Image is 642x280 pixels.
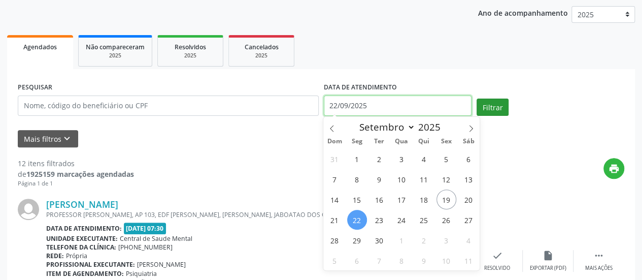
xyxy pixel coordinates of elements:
span: Setembro 11, 2025 [414,169,434,189]
span: [DATE] 07:30 [124,223,166,234]
span: Ter [368,138,390,145]
img: img [18,199,39,220]
span: [PHONE_NUMBER] [118,243,173,252]
span: Setembro 15, 2025 [347,190,367,209]
span: Setembro 20, 2025 [459,190,479,209]
span: Setembro 10, 2025 [392,169,412,189]
span: Setembro 8, 2025 [347,169,367,189]
b: Data de atendimento: [46,224,122,233]
span: Outubro 7, 2025 [369,251,389,270]
input: Nome, código do beneficiário ou CPF [18,96,319,116]
span: Outubro 1, 2025 [392,230,412,250]
span: Setembro 23, 2025 [369,210,389,230]
b: Unidade executante: [46,234,118,243]
i: print [609,163,620,174]
span: Setembro 6, 2025 [459,149,479,169]
span: Outubro 6, 2025 [347,251,367,270]
span: Outubro 5, 2025 [325,251,345,270]
b: Rede: [46,252,64,260]
div: 2025 [86,52,145,59]
span: Setembro 24, 2025 [392,210,412,230]
span: Setembro 22, 2025 [347,210,367,230]
span: Setembro 3, 2025 [392,149,412,169]
button: Filtrar [477,99,509,116]
div: 2025 [236,52,287,59]
span: Outubro 2, 2025 [414,230,434,250]
span: Outubro 11, 2025 [459,251,479,270]
span: Outubro 8, 2025 [392,251,412,270]
a: [PERSON_NAME] [46,199,118,210]
div: Página 1 de 1 [18,179,134,188]
span: Setembro 12, 2025 [436,169,456,189]
i: insert_drive_file [543,250,554,261]
div: de [18,169,134,179]
button: print [603,158,624,179]
span: Qui [413,138,435,145]
input: Year [415,120,449,134]
i:  [593,250,604,261]
span: Dom [323,138,346,145]
span: Setembro 27, 2025 [459,210,479,230]
span: Sex [435,138,457,145]
b: Item de agendamento: [46,269,124,278]
div: Resolvido [484,265,510,272]
span: Setembro 4, 2025 [414,149,434,169]
span: Agosto 31, 2025 [325,149,345,169]
span: Setembro 1, 2025 [347,149,367,169]
span: Setembro 14, 2025 [325,190,345,209]
span: Não compareceram [86,43,145,51]
span: Própria [66,252,87,260]
span: Central de Saude Mental [120,234,192,243]
span: Outubro 3, 2025 [436,230,456,250]
strong: 1925159 marcações agendadas [26,169,134,179]
span: Setembro 26, 2025 [436,210,456,230]
span: Agendados [23,43,57,51]
span: Setembro 13, 2025 [459,169,479,189]
span: Outubro 4, 2025 [459,230,479,250]
span: Outubro 9, 2025 [414,251,434,270]
span: Setembro 5, 2025 [436,149,456,169]
span: Resolvidos [175,43,206,51]
span: [PERSON_NAME] [137,260,186,269]
span: Setembro 28, 2025 [325,230,345,250]
span: Setembro 19, 2025 [436,190,456,209]
span: Outubro 10, 2025 [436,251,456,270]
input: Selecione um intervalo [324,96,471,116]
span: Setembro 30, 2025 [369,230,389,250]
span: Setembro 16, 2025 [369,190,389,209]
p: Ano de acompanhamento [478,6,568,19]
span: Setembro 17, 2025 [392,190,412,209]
span: Setembro 2, 2025 [369,149,389,169]
span: Sáb [457,138,480,145]
div: PROFESSOR [PERSON_NAME], AP 103, EDF [PERSON_NAME], [PERSON_NAME], JABOATAO DOS GUARARAPES - PE [46,210,472,219]
div: 12 itens filtrados [18,158,134,169]
span: Setembro 9, 2025 [369,169,389,189]
i: check [492,250,503,261]
b: Profissional executante: [46,260,135,269]
span: Qua [390,138,413,145]
div: 2025 [165,52,216,59]
select: Month [355,120,416,134]
i: keyboard_arrow_down [61,133,73,144]
span: Seg [346,138,368,145]
span: Cancelados [245,43,279,51]
label: DATA DE ATENDIMENTO [324,80,397,96]
label: PESQUISAR [18,80,52,96]
span: Setembro 18, 2025 [414,190,434,209]
span: Setembro 21, 2025 [325,210,345,230]
button: Mais filtroskeyboard_arrow_down [18,130,78,148]
span: Setembro 25, 2025 [414,210,434,230]
div: Mais ações [585,265,613,272]
span: Setembro 7, 2025 [325,169,345,189]
span: Psiquiatria [126,269,157,278]
div: Exportar (PDF) [530,265,566,272]
b: Telefone da clínica: [46,243,116,252]
span: Setembro 29, 2025 [347,230,367,250]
